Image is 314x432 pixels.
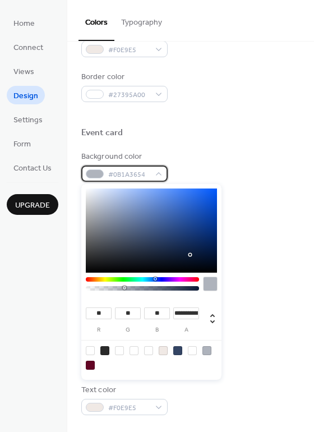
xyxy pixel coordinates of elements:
[159,346,168,355] div: rgb(240, 233, 229)
[86,361,95,370] div: rgb(99, 5, 37)
[100,346,109,355] div: rgb(42, 42, 42)
[81,71,165,83] div: Border color
[86,346,95,355] div: rgba(25, 25, 25, 0)
[13,42,43,54] span: Connect
[108,402,150,414] span: #F0E9E5
[13,114,43,126] span: Settings
[108,89,150,101] span: #27395A00
[188,346,197,355] div: rgba(39, 57, 90, 0)
[13,66,34,78] span: Views
[7,110,49,128] a: Settings
[144,327,170,333] label: b
[7,86,45,104] a: Design
[13,90,38,102] span: Design
[7,134,38,153] a: Form
[7,38,50,56] a: Connect
[7,62,41,80] a: Views
[108,44,150,56] span: #F0E9E5
[115,346,124,355] div: rgba(255, 255, 255, 0.34901960784313724)
[81,151,165,163] div: Background color
[108,169,150,181] span: #0B1A3654
[173,327,199,333] label: a
[144,346,153,355] div: rgb(255, 255, 255)
[13,139,31,150] span: Form
[81,127,123,139] div: Event card
[7,194,58,215] button: Upgrade
[86,327,112,333] label: r
[7,13,41,32] a: Home
[173,346,182,355] div: rgba(39, 57, 90, 0.9372549019607843)
[115,327,141,333] label: g
[13,18,35,30] span: Home
[130,346,138,355] div: rgba(255, 255, 255, 0)
[15,200,50,212] span: Upgrade
[202,346,211,355] div: rgba(11, 26, 54, 0.32941176470588235)
[13,163,52,174] span: Contact Us
[81,384,165,396] div: Text color
[7,158,58,177] a: Contact Us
